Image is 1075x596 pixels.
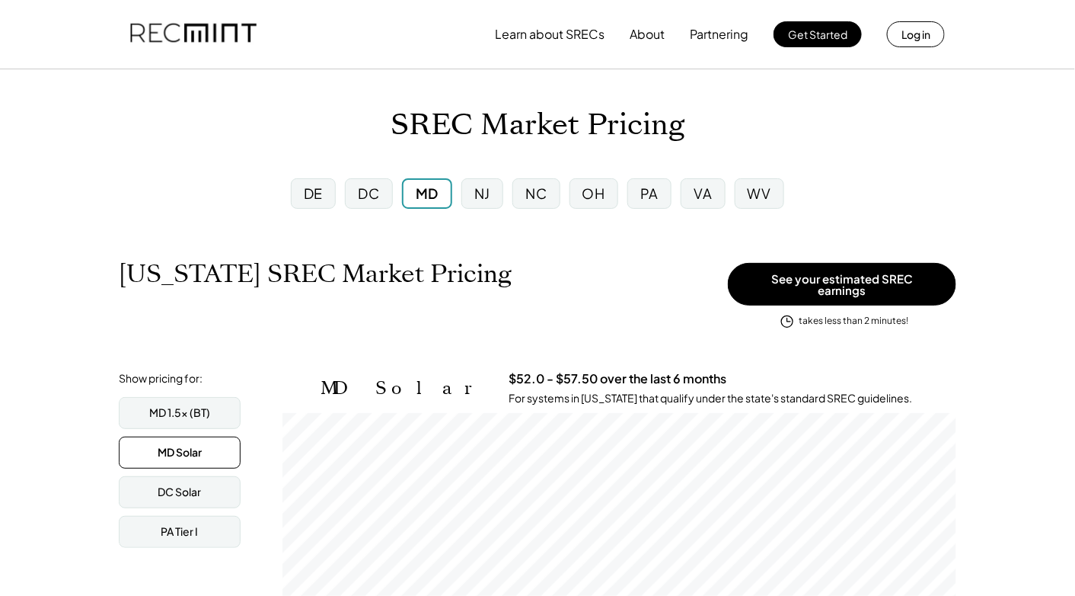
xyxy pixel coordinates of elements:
div: NC [525,184,547,203]
div: For systems in [US_STATE] that qualify under the state's standard SREC guidelines. [509,391,912,406]
img: recmint-logotype%403x.png [130,8,257,60]
div: WV [748,184,771,203]
div: OH [582,184,605,203]
div: Show pricing for: [119,371,203,386]
h2: MD Solar [321,377,486,399]
div: NJ [474,184,490,203]
button: Partnering [690,19,748,50]
div: MD Solar [158,445,202,460]
button: About [630,19,665,50]
div: PA [640,184,659,203]
div: MD [416,184,439,203]
button: Get Started [774,21,862,47]
button: See your estimated SREC earnings [728,263,956,306]
div: MD 1.5x (BT) [149,405,210,421]
h1: SREC Market Pricing [391,107,684,143]
h3: $52.0 - $57.50 over the last 6 months [509,371,726,387]
h1: [US_STATE] SREC Market Pricing [119,259,512,289]
div: DC [358,184,379,203]
div: DE [304,184,323,203]
div: PA Tier I [161,524,199,540]
div: DC Solar [158,485,202,500]
div: VA [694,184,712,203]
button: Learn about SRECs [495,19,604,50]
button: Log in [887,21,945,47]
div: takes less than 2 minutes! [799,315,908,328]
